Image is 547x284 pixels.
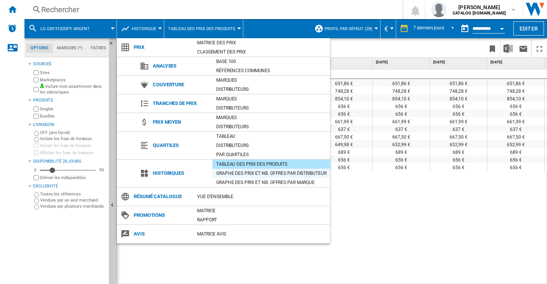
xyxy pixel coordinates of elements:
span: Analyses [149,61,212,71]
div: Distributeurs [212,86,330,93]
div: Matrice des prix [193,39,330,47]
div: Marques [212,114,330,121]
span: Avis [130,229,193,239]
span: Promotions [130,210,193,221]
div: Références communes [212,67,330,74]
span: Prix moyen [149,117,212,127]
span: Historiques [149,168,212,179]
span: Tranches de prix [149,98,212,109]
div: Marques [212,95,330,103]
div: Distributeurs [212,123,330,131]
div: Distributeurs [212,142,330,149]
div: Distributeurs [212,104,330,112]
div: Par quartiles [212,151,330,158]
div: Graphe des prix et nb. offres par marque [212,179,330,186]
div: Tableau [212,132,330,140]
div: Matrice AVIS [193,230,330,238]
span: Prix [130,42,193,53]
div: Vue d'ensemble [193,193,330,200]
div: Rapport [193,216,330,224]
span: Résumé catalogue [130,191,193,202]
div: Classement des prix [193,48,330,56]
div: Graphe des prix et nb. offres par distributeur [212,169,330,177]
div: Tableau des prix des produits [212,160,330,168]
span: Quartiles [149,140,212,151]
span: Couverture [149,79,212,90]
div: Matrice [193,207,330,215]
div: Base 100 [212,58,330,65]
div: Marques [212,76,330,84]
